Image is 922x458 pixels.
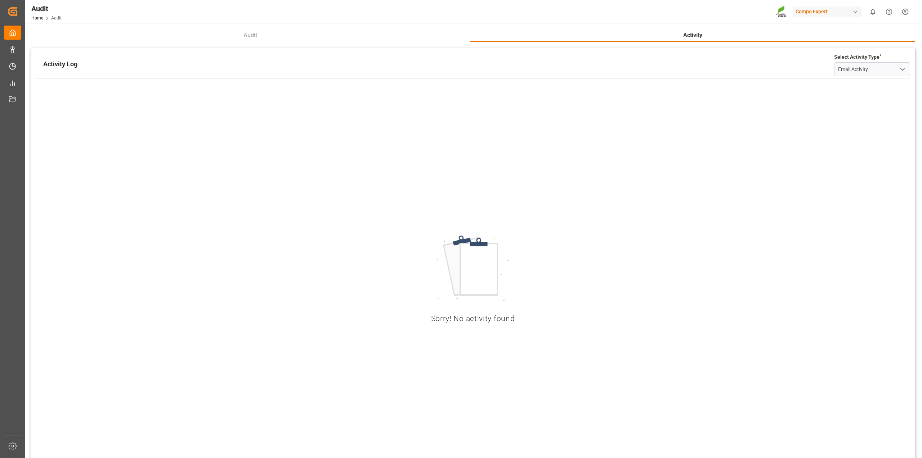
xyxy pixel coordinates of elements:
[897,64,908,75] button: open menu
[431,313,515,325] h4: Sorry! No activity found
[31,15,43,21] a: Home
[834,53,881,61] label: Select Activity Type
[680,31,705,40] span: Activity
[793,6,862,17] div: Compo Expert
[241,31,260,40] span: Audit
[865,4,881,20] button: show 0 new notifications
[31,3,62,14] div: Audit
[834,62,910,76] input: Type to search/select
[881,4,897,20] button: Help Center
[793,5,865,18] button: Compo Expert
[470,28,916,42] button: Activity
[776,5,788,18] img: Screenshot%202023-09-29%20at%2010.02.21.png_1712312052.png
[437,231,509,303] img: noresult.svg
[31,28,470,42] button: Audit
[43,58,77,70] h1: Activity Log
